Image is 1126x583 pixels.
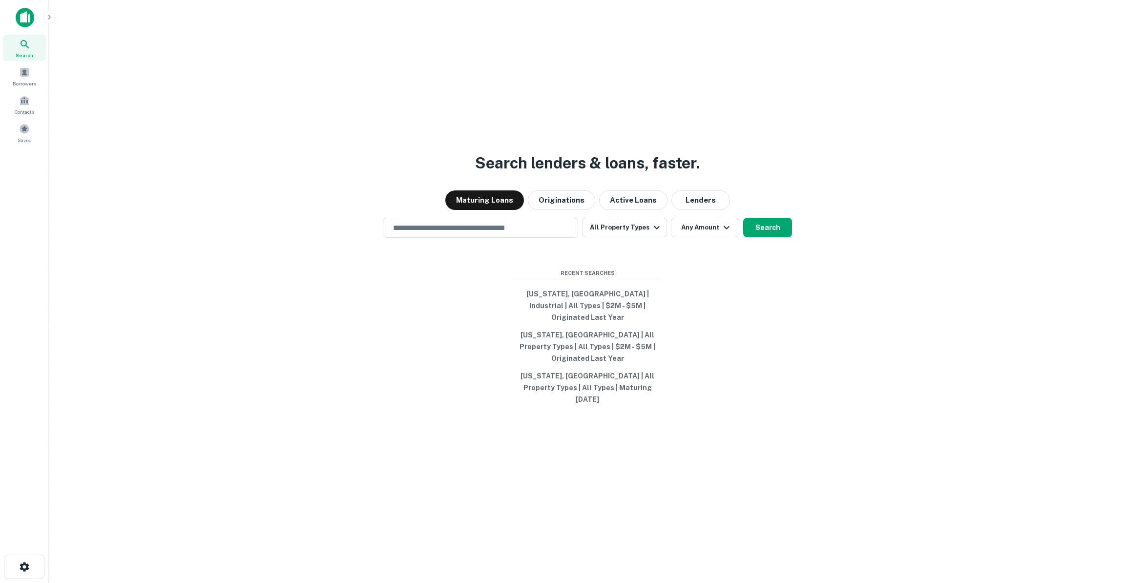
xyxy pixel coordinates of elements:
button: Lenders [671,190,730,210]
span: Borrowers [13,80,36,87]
span: Search [16,51,33,59]
img: capitalize-icon.png [16,8,34,27]
button: Maturing Loans [445,190,524,210]
a: Saved [3,120,46,146]
button: Any Amount [671,218,739,237]
span: Saved [18,136,32,144]
button: [US_STATE], [GEOGRAPHIC_DATA] | All Property Types | All Types | Maturing [DATE] [514,367,661,408]
span: Contacts [15,108,34,116]
button: [US_STATE], [GEOGRAPHIC_DATA] | Industrial | All Types | $2M - $5M | Originated Last Year [514,285,661,326]
a: Borrowers [3,63,46,89]
button: Originations [528,190,595,210]
button: Search [743,218,792,237]
a: Search [3,35,46,61]
button: Active Loans [599,190,667,210]
h3: Search lenders & loans, faster. [475,151,700,175]
a: Contacts [3,91,46,118]
span: Recent Searches [514,269,661,277]
button: All Property Types [582,218,667,237]
button: [US_STATE], [GEOGRAPHIC_DATA] | All Property Types | All Types | $2M - $5M | Originated Last Year [514,326,661,367]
